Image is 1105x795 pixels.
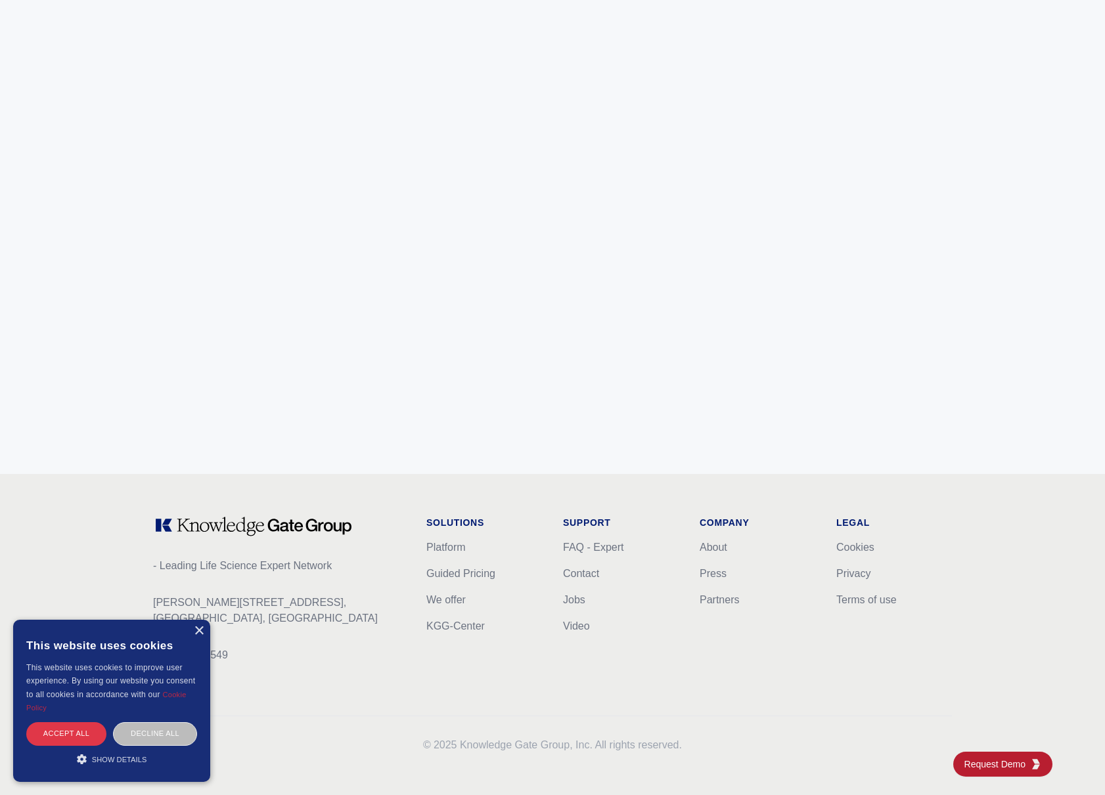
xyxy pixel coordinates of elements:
h1: Company [700,516,815,529]
a: We offer [426,594,466,605]
span: Show details [92,756,147,763]
a: Platform [426,542,466,553]
p: [PERSON_NAME][STREET_ADDRESS], [GEOGRAPHIC_DATA], [GEOGRAPHIC_DATA] [153,595,405,626]
span: © [423,739,431,750]
a: Partners [700,594,739,605]
div: Close [194,626,204,636]
a: Cookies [836,542,874,553]
h1: Support [563,516,679,529]
p: 2025 Knowledge Gate Group, Inc. All rights reserved. [153,737,952,753]
h1: Legal [836,516,952,529]
a: FAQ - Expert [563,542,623,553]
div: Accept all [26,722,106,745]
a: Contact [563,568,599,579]
img: KGG [1031,759,1041,769]
a: Video [563,620,590,632]
div: Show details [26,752,197,765]
a: Terms of use [836,594,897,605]
div: This website uses cookies [26,630,197,661]
span: Request Demo [964,758,1031,771]
a: Cookie Policy [26,691,187,712]
a: KGG-Center [426,620,485,632]
div: Decline all [113,722,197,745]
span: This website uses cookies to improve user experience. By using our website you consent to all coo... [26,663,195,699]
p: - Leading Life Science Expert Network [153,558,405,574]
h1: Solutions [426,516,542,529]
a: Guided Pricing [426,568,495,579]
a: Request DemoKGG [953,752,1052,777]
a: Privacy [836,568,870,579]
a: Jobs [563,594,585,605]
a: About [700,542,727,553]
a: Press [700,568,727,579]
iframe: Chat Widget [1039,732,1105,795]
p: CVR: 40302549 [153,647,405,663]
